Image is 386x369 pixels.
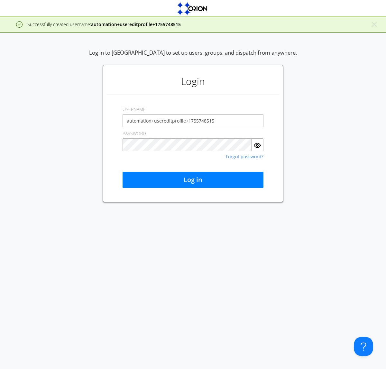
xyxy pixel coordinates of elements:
strong: automation+usereditprofile+1755748515 [91,21,181,27]
a: Forgot password? [226,154,263,159]
span: Successfully created username: [27,21,181,27]
img: eye.svg [253,142,261,149]
input: Password [123,138,252,151]
label: PASSWORD [123,130,146,137]
button: Show Password [252,138,263,151]
h1: Login [106,69,280,94]
label: USERNAME [123,106,146,113]
button: Log in [123,172,263,188]
div: Log in to [GEOGRAPHIC_DATA] to set up users, groups, and dispatch from anywhere. [89,49,297,65]
iframe: Toggle Customer Support [354,337,373,356]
